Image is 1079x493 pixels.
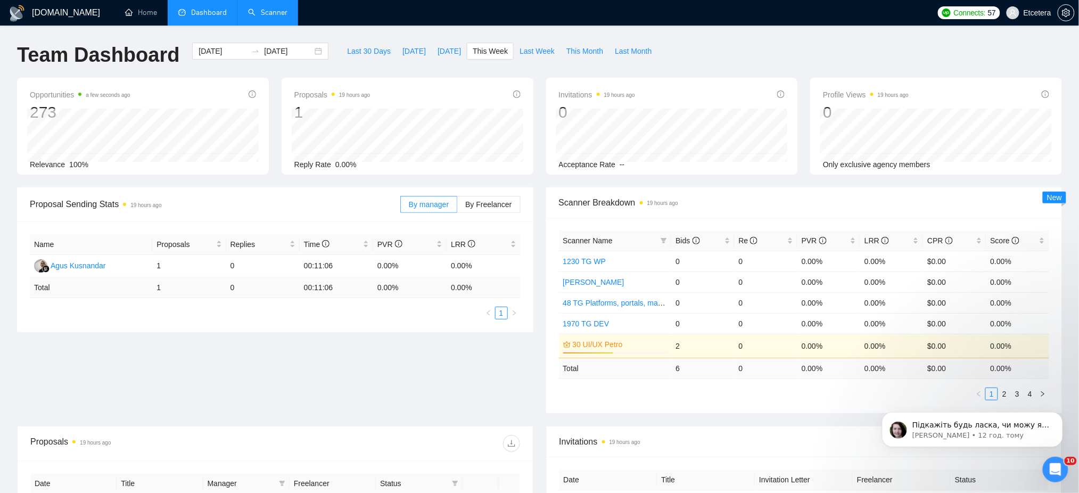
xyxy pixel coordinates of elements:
[34,261,106,269] a: AKAgus Kusnandar
[609,439,640,445] time: 19 hours ago
[802,236,827,245] span: PVR
[573,339,665,350] a: 30 UI/UX Petro
[279,480,285,487] span: filter
[249,91,256,98] span: info-circle
[986,272,1049,292] td: 0.00%
[304,240,330,249] span: Time
[30,160,65,169] span: Relevance
[923,334,986,358] td: $0.00
[561,43,609,60] button: This Month
[797,251,860,272] td: 0.00%
[973,388,985,400] li: Previous Page
[823,102,909,122] div: 0
[676,236,699,245] span: Bids
[1042,91,1049,98] span: info-circle
[482,307,495,319] li: Previous Page
[735,292,797,313] td: 0
[986,292,1049,313] td: 0.00%
[402,45,426,57] span: [DATE]
[866,390,1079,464] iframe: Intercom notifications повідомлення
[739,236,758,245] span: Re
[69,160,88,169] span: 100%
[671,358,734,379] td: 6
[447,277,520,298] td: 0.00 %
[226,234,300,255] th: Replies
[1043,457,1068,482] iframe: Intercom live chat
[735,334,797,358] td: 0
[520,45,555,57] span: Last Week
[373,255,447,277] td: 0.00%
[860,292,923,313] td: 0.00%
[42,265,50,273] img: gigradar-bm.png
[1009,9,1017,17] span: user
[373,277,447,298] td: 0.00 %
[251,47,260,55] span: swap-right
[450,475,460,491] span: filter
[985,388,998,400] li: 1
[511,310,517,316] span: right
[294,160,331,169] span: Reply Rate
[178,9,186,16] span: dashboard
[604,92,635,98] time: 19 hours ago
[973,388,985,400] button: left
[30,435,275,452] div: Proposals
[657,470,755,490] th: Title
[864,236,889,245] span: LRR
[30,234,152,255] th: Name
[923,272,986,292] td: $0.00
[945,237,953,244] span: info-circle
[80,440,111,446] time: 19 hours ago
[991,236,1019,245] span: Score
[432,43,467,60] button: [DATE]
[1036,388,1049,400] button: right
[860,272,923,292] td: 0.00%
[923,313,986,334] td: $0.00
[559,470,657,490] th: Date
[397,43,432,60] button: [DATE]
[563,257,606,266] a: 1230 TG WP
[377,240,402,249] span: PVR
[9,5,26,22] img: logo
[251,47,260,55] span: to
[671,313,734,334] td: 0
[735,313,797,334] td: 0
[797,292,860,313] td: 0.00%
[559,160,616,169] span: Acceptance Rate
[208,478,275,489] span: Manager
[823,88,909,101] span: Profile Views
[797,334,860,358] td: 0.00%
[335,160,357,169] span: 0.00%
[1047,193,1062,202] span: New
[152,255,226,277] td: 1
[125,8,157,17] a: homeHome
[1012,237,1019,244] span: info-circle
[30,88,130,101] span: Opportunities
[1011,388,1023,400] a: 3
[513,91,521,98] span: info-circle
[853,470,951,490] th: Freelancer
[504,439,520,448] span: download
[496,307,507,319] a: 1
[750,237,757,244] span: info-circle
[30,102,130,122] div: 273
[503,435,520,452] button: download
[1024,388,1036,400] a: 4
[447,255,520,277] td: 0.00%
[322,240,330,248] span: info-circle
[986,313,1049,334] td: 0.00%
[438,45,461,57] span: [DATE]
[986,388,998,400] a: 1
[465,200,512,209] span: By Freelancer
[452,480,458,487] span: filter
[395,240,402,248] span: info-circle
[339,92,370,98] time: 19 hours ago
[409,200,449,209] span: By manager
[615,45,652,57] span: Last Month
[482,307,495,319] button: left
[380,478,447,489] span: Status
[923,292,986,313] td: $0.00
[819,237,827,244] span: info-circle
[152,234,226,255] th: Proposals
